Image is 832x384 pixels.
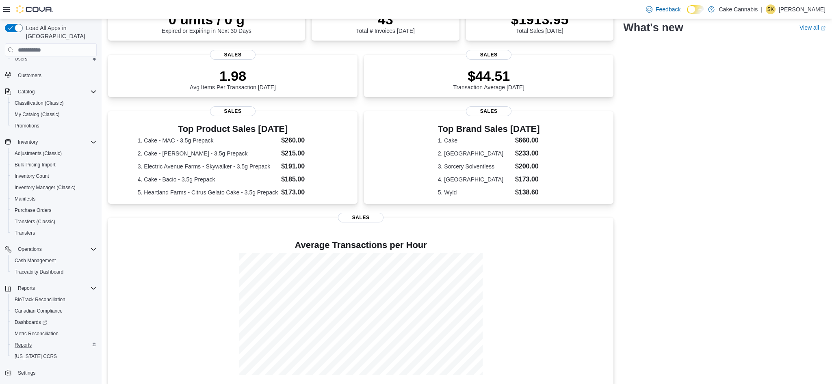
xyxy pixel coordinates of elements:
[162,11,251,34] div: Expired or Expiring in Next 30 Days
[15,123,39,129] span: Promotions
[11,228,38,238] a: Transfers
[15,269,63,275] span: Traceabilty Dashboard
[2,244,100,255] button: Operations
[18,72,41,79] span: Customers
[15,111,60,118] span: My Catalog (Classic)
[138,175,278,183] dt: 4. Cake - Bacio - 3.5g Prepack
[11,295,69,304] a: BioTrack Reconciliation
[11,54,97,64] span: Users
[515,188,540,197] dd: $138.60
[8,182,100,193] button: Inventory Manager (Classic)
[15,342,32,348] span: Reports
[11,306,66,316] a: Canadian Compliance
[11,205,55,215] a: Purchase Orders
[515,136,540,145] dd: $660.00
[511,11,569,34] div: Total Sales [DATE]
[15,218,55,225] span: Transfers (Classic)
[761,4,763,14] p: |
[11,205,97,215] span: Purchase Orders
[138,188,278,196] dt: 5. Heartland Farms - Citrus Gelato Cake - 3.5g Prepack
[2,283,100,294] button: Reports
[16,5,53,13] img: Cova
[15,196,35,202] span: Manifests
[115,240,607,250] h4: Average Transactions per Hour
[8,227,100,239] button: Transfers
[821,26,825,30] svg: External link
[11,329,62,339] a: Metrc Reconciliation
[11,340,97,350] span: Reports
[15,368,39,378] a: Settings
[18,139,38,145] span: Inventory
[18,246,42,252] span: Operations
[210,106,256,116] span: Sales
[438,175,512,183] dt: 4. [GEOGRAPHIC_DATA]
[15,296,65,303] span: BioTrack Reconciliation
[11,183,97,192] span: Inventory Manager (Classic)
[138,149,278,157] dt: 2. Cake - [PERSON_NAME] - 3.5g Prepack
[8,109,100,120] button: My Catalog (Classic)
[8,148,100,159] button: Adjustments (Classic)
[210,50,256,60] span: Sales
[15,184,76,191] span: Inventory Manager (Classic)
[11,256,97,265] span: Cash Management
[8,53,100,65] button: Users
[15,319,47,326] span: Dashboards
[8,339,100,351] button: Reports
[15,87,38,97] button: Catalog
[11,98,67,108] a: Classification (Classic)
[799,24,825,31] a: View allExternal link
[281,175,328,184] dd: $185.00
[15,173,49,179] span: Inventory Count
[438,188,512,196] dt: 5. Wyld
[15,244,97,254] span: Operations
[338,213,383,222] span: Sales
[8,216,100,227] button: Transfers (Classic)
[15,353,57,360] span: [US_STATE] CCRS
[15,244,45,254] button: Operations
[511,11,569,28] p: $1913.95
[11,267,67,277] a: Traceabilty Dashboard
[8,317,100,328] a: Dashboards
[15,137,41,147] button: Inventory
[438,136,512,145] dt: 1. Cake
[11,160,97,170] span: Bulk Pricing Import
[11,194,39,204] a: Manifests
[11,110,97,119] span: My Catalog (Classic)
[138,124,328,134] h3: Top Product Sales [DATE]
[190,68,276,91] div: Avg Items Per Transaction [DATE]
[2,367,100,379] button: Settings
[15,56,27,62] span: Users
[190,68,276,84] p: 1.98
[656,5,680,13] span: Feedback
[8,193,100,205] button: Manifests
[356,11,415,34] div: Total # Invoices [DATE]
[15,283,97,293] span: Reports
[438,149,512,157] dt: 2. [GEOGRAPHIC_DATA]
[11,121,43,131] a: Promotions
[11,149,97,158] span: Adjustments (Classic)
[11,256,59,265] a: Cash Management
[162,11,251,28] p: 0 units / 0 g
[2,136,100,148] button: Inventory
[11,329,97,339] span: Metrc Reconciliation
[438,124,540,134] h3: Top Brand Sales [DATE]
[281,136,328,145] dd: $260.00
[15,330,58,337] span: Metrc Reconciliation
[8,159,100,170] button: Bulk Pricing Import
[453,68,524,91] div: Transaction Average [DATE]
[15,87,97,97] span: Catalog
[11,98,97,108] span: Classification (Classic)
[11,352,97,361] span: Washington CCRS
[623,21,683,34] h2: What's new
[138,162,278,170] dt: 3. Electric Avenue Farms - Skywalker - 3.5g Prepack
[11,194,97,204] span: Manifests
[15,230,35,236] span: Transfers
[2,86,100,97] button: Catalog
[11,171,52,181] a: Inventory Count
[281,149,328,158] dd: $215.00
[11,110,63,119] a: My Catalog (Classic)
[11,54,30,64] a: Users
[2,69,100,81] button: Customers
[11,183,79,192] a: Inventory Manager (Classic)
